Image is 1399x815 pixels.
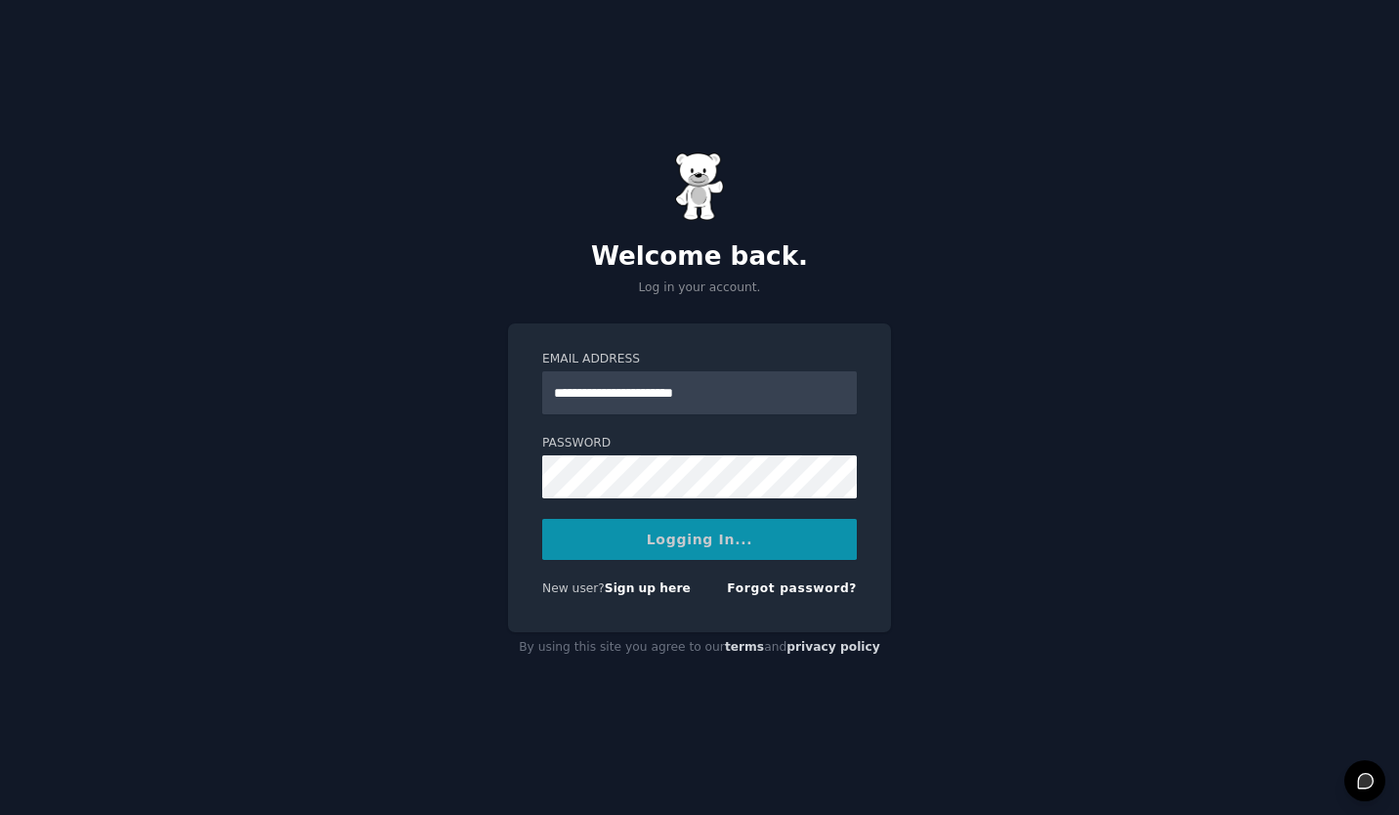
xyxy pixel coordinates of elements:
label: Email Address [542,351,857,368]
img: Gummy Bear [675,152,724,221]
h2: Welcome back. [508,241,891,273]
a: Sign up here [605,581,691,595]
div: By using this site you agree to our and [508,632,891,664]
a: privacy policy [786,640,880,654]
a: Forgot password? [727,581,857,595]
a: terms [725,640,764,654]
span: New user? [542,581,605,595]
p: Log in your account. [508,279,891,297]
label: Password [542,435,857,452]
